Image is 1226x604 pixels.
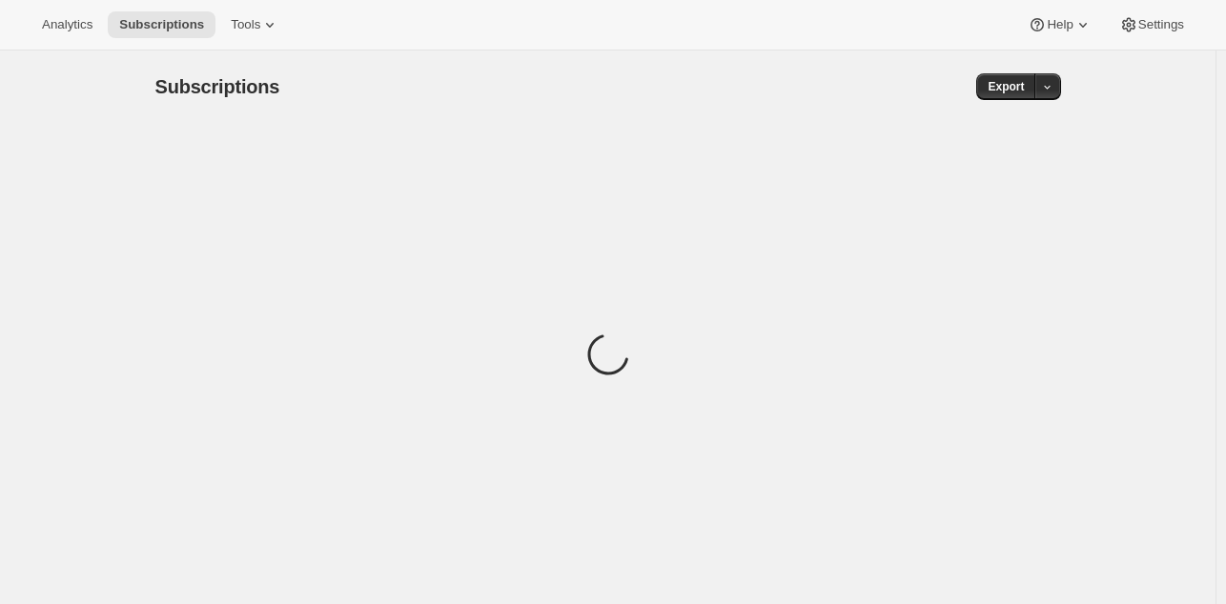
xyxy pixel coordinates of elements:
span: Subscriptions [119,17,204,32]
button: Tools [219,11,291,38]
span: Export [988,79,1024,94]
span: Subscriptions [155,76,280,97]
button: Help [1016,11,1103,38]
button: Analytics [31,11,104,38]
button: Subscriptions [108,11,215,38]
button: Settings [1108,11,1195,38]
span: Tools [231,17,260,32]
span: Settings [1138,17,1184,32]
button: Export [976,73,1035,100]
span: Help [1047,17,1073,32]
span: Analytics [42,17,92,32]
